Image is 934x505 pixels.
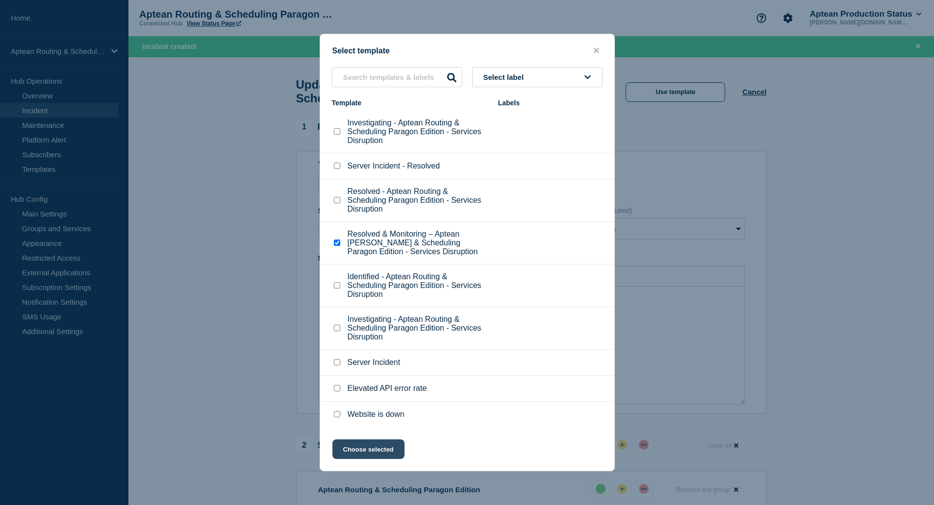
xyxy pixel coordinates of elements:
input: Resolved & Monitoring – Aptean Routing & Scheduling Paragon Edition - Services Disruption checkbox [334,240,340,246]
div: Template [332,99,488,107]
p: Investigating - Aptean Routing & Scheduling Paragon Edition - Services Disruption [348,315,488,341]
input: Elevated API error rate checkbox [334,385,340,391]
span: Select label [483,73,528,81]
input: Website is down checkbox [334,411,340,417]
button: Select label [472,67,603,87]
input: Search templates & labels [332,67,462,87]
input: Resolved - Aptean Routing & Scheduling Paragon Edition - Services Disruption checkbox [334,197,340,203]
p: Elevated API error rate [348,384,427,393]
p: Server Incident - Resolved [348,162,440,170]
input: Server Incident - Resolved checkbox [334,163,340,169]
p: Server Incident [348,358,401,367]
button: close button [591,46,602,55]
p: Investigating - Aptean Routing & Scheduling Paragon Edition - Services Disruption [348,119,488,145]
p: Website is down [348,410,404,419]
button: Choose selected [332,439,404,459]
input: Server Incident checkbox [334,359,340,365]
p: Resolved - Aptean Routing & Scheduling Paragon Edition - Services Disruption [348,187,488,214]
input: Investigating - Aptean Routing & Scheduling Paragon Edition - Services Disruption checkbox [334,325,340,331]
div: Select template [320,46,614,55]
div: Labels [498,99,603,107]
input: Identified - Aptean Routing & Scheduling Paragon Edition - Services Disruption checkbox [334,282,340,289]
p: Resolved & Monitoring – Aptean [PERSON_NAME] & Scheduling Paragon Edition - Services Disruption [348,230,488,256]
input: Investigating - Aptean Routing & Scheduling Paragon Edition - Services Disruption checkbox [334,128,340,135]
p: Identified - Aptean Routing & Scheduling Paragon Edition - Services Disruption [348,272,488,299]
